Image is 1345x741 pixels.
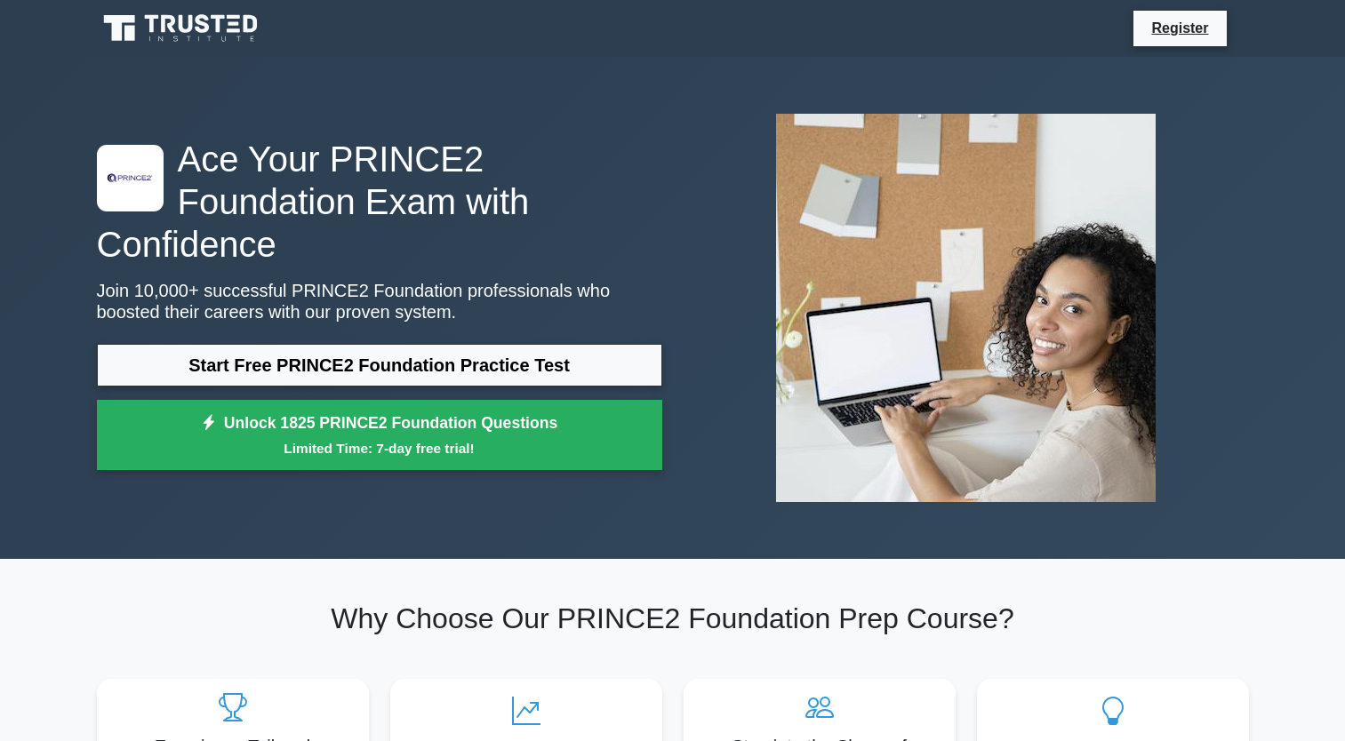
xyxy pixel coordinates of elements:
[97,138,662,266] h1: Ace Your PRINCE2 Foundation Exam with Confidence
[97,602,1249,635] h2: Why Choose Our PRINCE2 Foundation Prep Course?
[1141,17,1219,39] a: Register
[97,400,662,471] a: Unlock 1825 PRINCE2 Foundation QuestionsLimited Time: 7-day free trial!
[97,344,662,386] a: Start Free PRINCE2 Foundation Practice Test
[119,438,640,458] small: Limited Time: 7-day free trial!
[97,280,662,323] p: Join 10,000+ successful PRINCE2 Foundation professionals who boosted their careers with our prove...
